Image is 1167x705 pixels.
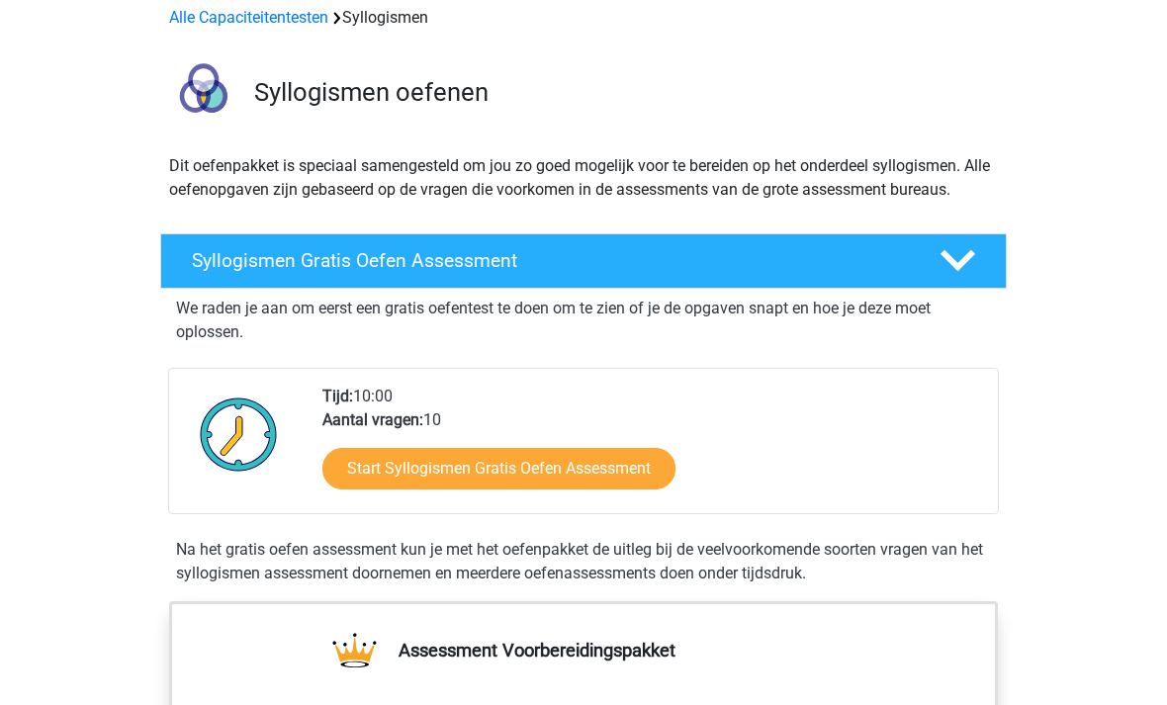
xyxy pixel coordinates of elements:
[152,233,1015,289] a: Syllogismen Gratis Oefen Assessment
[192,249,908,272] h4: Syllogismen Gratis Oefen Assessment
[176,297,991,344] p: We raden je aan om eerst een gratis oefentest te doen om te zien of je de opgaven snapt en hoe je...
[169,154,998,202] p: Dit oefenpakket is speciaal samengesteld om jou zo goed mogelijk voor te bereiden op het onderdee...
[322,448,675,489] a: Start Syllogismen Gratis Oefen Assessment
[322,387,353,405] b: Tijd:
[189,385,289,484] img: Klok
[168,538,999,585] div: Na het gratis oefen assessment kun je met het oefenpakket de uitleg bij de veelvoorkomende soorte...
[254,77,991,108] h3: Syllogismen oefenen
[322,410,423,429] b: Aantal vragen:
[161,53,245,137] img: syllogismen
[161,6,1006,30] div: Syllogismen
[169,8,328,27] a: Alle Capaciteitentesten
[308,385,997,513] div: 10:00 10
